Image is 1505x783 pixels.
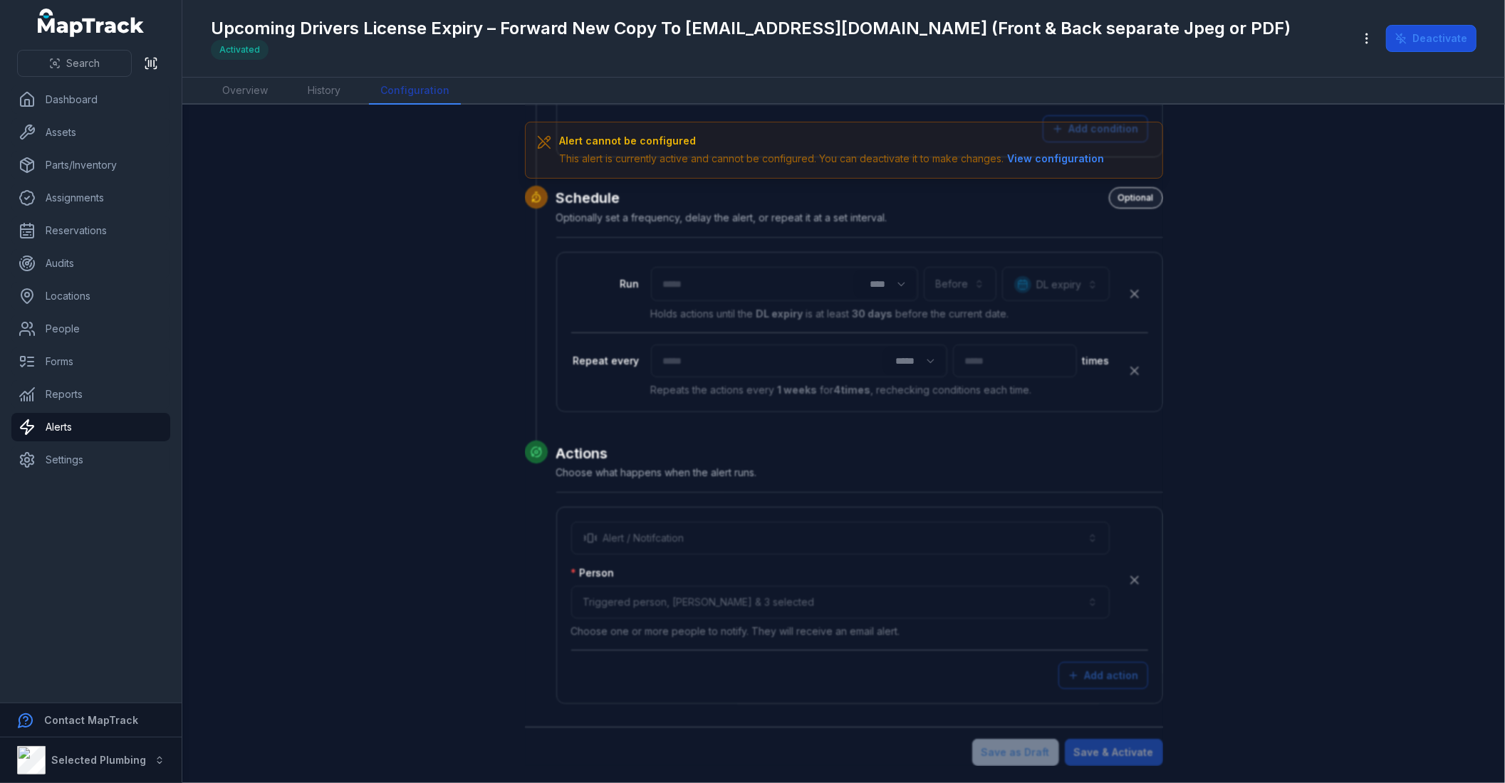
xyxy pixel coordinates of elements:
a: Overview [211,78,279,105]
h1: Upcoming Drivers License Expiry – Forward New Copy To [EMAIL_ADDRESS][DOMAIN_NAME] (Front & Back ... [211,17,1291,40]
a: Forms [11,347,170,376]
a: Configuration [369,78,461,105]
span: Search [66,56,100,70]
a: Dashboard [11,85,170,114]
div: Activated [211,40,269,60]
a: Locations [11,282,170,310]
h3: Alert cannot be configured [560,134,1108,148]
button: Search [17,50,132,77]
a: People [11,315,170,343]
div: This alert is currently active and cannot be configured. You can deactivate it to make changes. [560,151,1108,167]
a: Reports [11,380,170,409]
strong: Selected Plumbing [51,754,146,766]
button: Deactivate [1386,25,1477,52]
a: Parts/Inventory [11,151,170,179]
a: MapTrack [38,9,145,37]
a: Reservations [11,216,170,245]
a: Assignments [11,184,170,212]
a: Assets [11,118,170,147]
a: Alerts [11,413,170,441]
a: Audits [11,249,170,278]
a: Settings [11,446,170,474]
a: History [296,78,352,105]
button: View configuration [1004,151,1108,167]
strong: Contact MapTrack [44,714,138,726]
